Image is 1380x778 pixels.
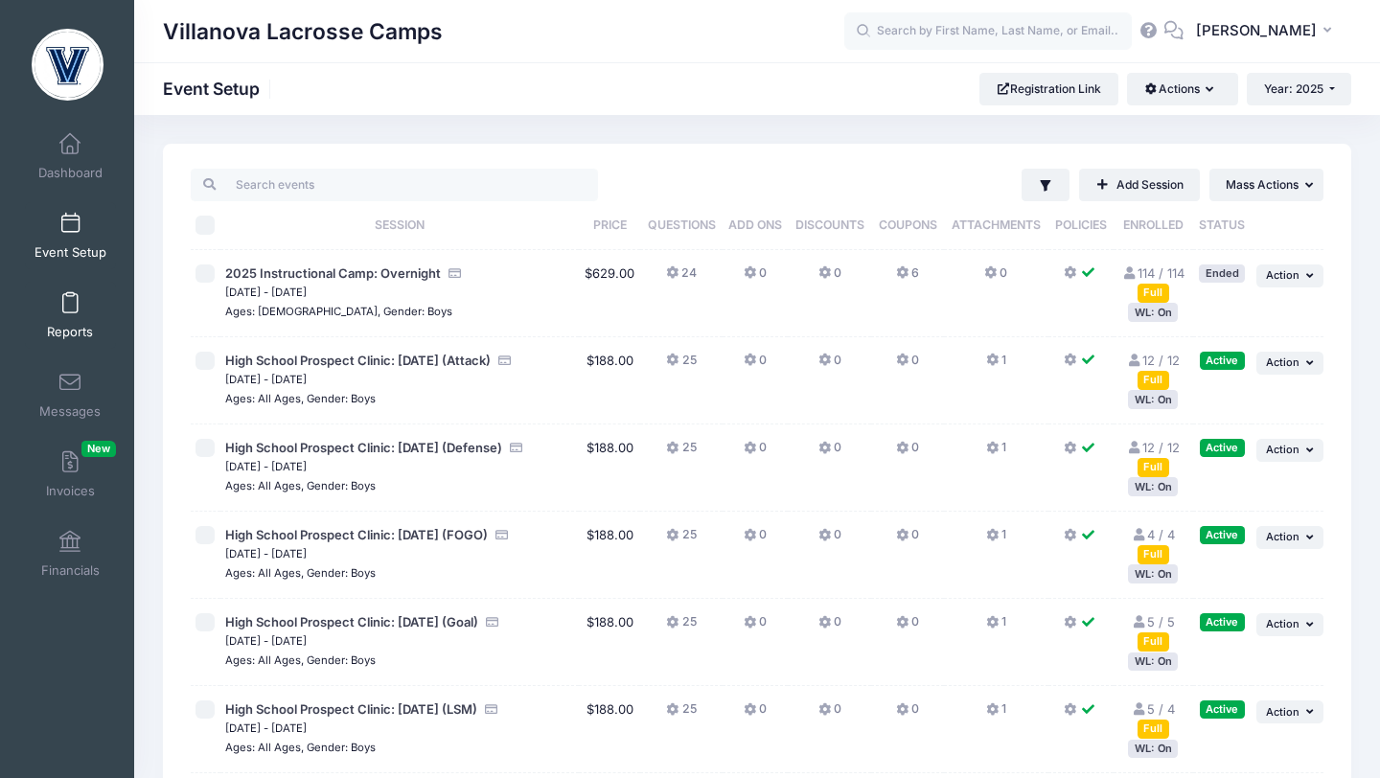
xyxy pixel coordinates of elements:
[986,700,1006,728] button: 1
[818,700,841,728] button: 0
[1266,355,1299,369] span: Action
[1128,652,1178,671] div: WL: On
[220,201,579,250] th: Session
[448,267,463,280] i: Accepting Credit Card Payments
[666,613,696,641] button: 25
[1055,217,1107,232] span: Policies
[795,217,864,232] span: Discounts
[744,700,767,728] button: 0
[1132,527,1175,561] a: 4 / 4 Full
[579,599,640,686] td: $188.00
[163,10,443,54] h1: Villanova Lacrosse Camps
[225,634,307,648] small: [DATE] - [DATE]
[666,352,696,379] button: 25
[1138,371,1169,389] div: Full
[1256,700,1323,723] button: Action
[225,265,441,281] span: 2025 Instructional Camp: Overnight
[25,441,116,508] a: InvoicesNew
[1122,265,1184,300] a: 114 / 114 Full
[225,373,307,386] small: [DATE] - [DATE]
[640,201,723,250] th: Questions
[579,201,640,250] th: Price
[1256,439,1323,462] button: Action
[666,264,697,292] button: 24
[986,352,1006,379] button: 1
[744,352,767,379] button: 0
[986,439,1006,467] button: 1
[191,169,598,201] input: Search events
[986,526,1006,554] button: 1
[225,527,488,542] span: High School Prospect Clinic: [DATE] (FOGO)
[497,355,513,367] i: Accepting Credit Card Payments
[494,529,510,541] i: Accepting Credit Card Payments
[39,403,101,420] span: Messages
[1199,264,1245,283] div: Ended
[1196,20,1317,41] span: [PERSON_NAME]
[1266,443,1299,456] span: Action
[225,305,452,318] small: Ages: [DEMOGRAPHIC_DATA], Gender: Boys
[896,352,919,379] button: 0
[1256,352,1323,375] button: Action
[1226,177,1299,192] span: Mass Actions
[46,483,95,499] span: Invoices
[1209,169,1323,201] button: Mass Actions
[952,217,1041,232] span: Attachments
[1048,201,1114,250] th: Policies
[818,264,841,292] button: 0
[1247,73,1351,105] button: Year: 2025
[25,520,116,587] a: Financials
[579,424,640,512] td: $188.00
[979,73,1118,105] a: Registration Link
[81,441,116,457] span: New
[47,324,93,340] span: Reports
[1184,10,1351,54] button: [PERSON_NAME]
[25,282,116,349] a: Reports
[1200,700,1245,719] div: Active
[225,721,307,735] small: [DATE] - [DATE]
[1127,440,1180,474] a: 12 / 12 Full
[163,79,276,99] h1: Event Setup
[1200,526,1245,544] div: Active
[25,202,116,269] a: Event Setup
[1132,614,1175,649] a: 5 / 5 Full
[666,700,696,728] button: 25
[1128,303,1178,321] div: WL: On
[41,562,100,579] span: Financials
[1138,458,1169,476] div: Full
[1138,545,1169,563] div: Full
[1127,73,1237,105] button: Actions
[225,286,307,299] small: [DATE] - [DATE]
[225,653,376,667] small: Ages: All Ages, Gender: Boys
[1114,201,1193,250] th: Enrolled
[944,201,1048,250] th: Attachments
[1132,701,1175,736] a: 5 / 4 Full
[34,244,106,261] span: Event Setup
[666,526,696,554] button: 25
[648,217,716,232] span: Questions
[728,217,782,232] span: Add Ons
[1266,617,1299,630] span: Action
[1256,264,1323,287] button: Action
[579,686,640,773] td: $188.00
[744,613,767,641] button: 0
[25,123,116,190] a: Dashboard
[1138,284,1169,302] div: Full
[1266,268,1299,282] span: Action
[744,439,767,467] button: 0
[579,512,640,599] td: $188.00
[509,442,524,454] i: Accepting Credit Card Payments
[25,361,116,428] a: Messages
[225,392,376,405] small: Ages: All Ages, Gender: Boys
[1256,613,1323,636] button: Action
[484,703,499,716] i: Accepting Credit Card Payments
[984,264,1007,292] button: 0
[666,439,696,467] button: 25
[896,264,919,292] button: 6
[1193,201,1252,250] th: Status
[1079,169,1200,201] a: Add Session
[871,201,944,250] th: Coupons
[1266,530,1299,543] span: Action
[1256,526,1323,549] button: Action
[744,264,767,292] button: 0
[896,613,919,641] button: 0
